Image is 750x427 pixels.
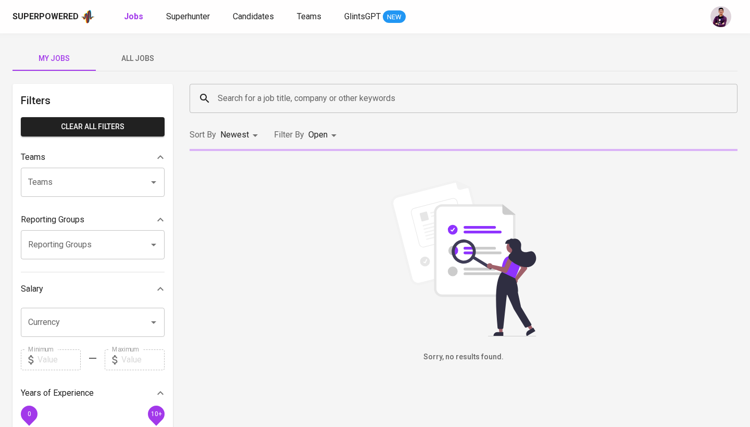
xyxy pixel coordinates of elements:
p: Years of Experience [21,387,94,399]
span: 10+ [151,410,161,417]
span: Teams [297,11,321,21]
a: Superpoweredapp logo [12,9,95,24]
div: Reporting Groups [21,209,165,230]
img: app logo [81,9,95,24]
span: My Jobs [19,52,90,65]
div: Newest [220,125,261,145]
a: Superhunter [166,10,212,23]
span: Open [308,130,328,140]
a: Candidates [233,10,276,23]
span: NEW [383,12,406,22]
div: Salary [21,279,165,299]
span: Clear All filters [29,120,156,133]
a: Teams [297,10,323,23]
p: Reporting Groups [21,213,84,226]
p: Sort By [190,129,216,141]
div: Teams [21,147,165,168]
h6: Sorry, no results found. [190,351,737,363]
p: Newest [220,129,249,141]
p: Filter By [274,129,304,141]
button: Open [146,237,161,252]
a: GlintsGPT NEW [344,10,406,23]
span: 0 [27,410,31,417]
a: Jobs [124,10,145,23]
input: Value [121,349,165,370]
span: GlintsGPT [344,11,381,21]
button: Open [146,315,161,330]
div: Open [308,125,340,145]
img: file_searching.svg [385,180,542,336]
input: Value [37,349,81,370]
span: All Jobs [102,52,173,65]
span: Superhunter [166,11,210,21]
p: Teams [21,151,45,164]
h6: Filters [21,92,165,109]
img: erwin@glints.com [710,6,731,27]
span: Candidates [233,11,274,21]
div: Years of Experience [21,383,165,404]
div: Superpowered [12,11,79,23]
button: Open [146,175,161,190]
p: Salary [21,283,43,295]
b: Jobs [124,11,143,21]
button: Clear All filters [21,117,165,136]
